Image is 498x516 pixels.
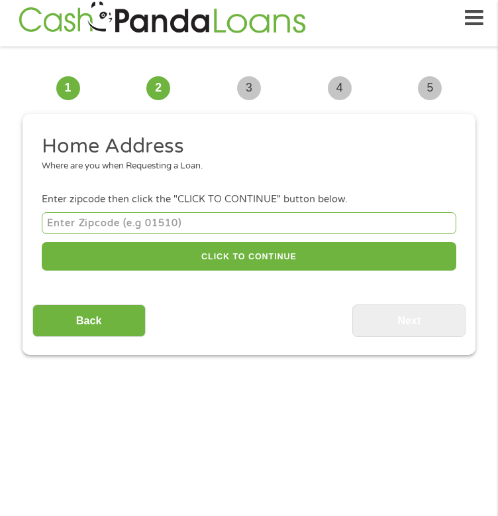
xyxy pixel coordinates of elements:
input: Back [32,304,146,337]
span: 1 [56,76,80,100]
button: CLICK TO CONTINUE [42,242,456,271]
input: Next [352,304,466,337]
div: Where are you when Requesting a Loan. [42,160,447,173]
span: 2 [146,76,170,100]
div: Enter zipcode then click the "CLICK TO CONTINUE" button below. [42,192,456,207]
span: 4 [328,76,352,100]
span: 3 [237,76,261,100]
span: 5 [418,76,442,100]
input: Enter Zipcode (e.g 01510) [42,212,456,234]
h2: Home Address [42,133,447,160]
